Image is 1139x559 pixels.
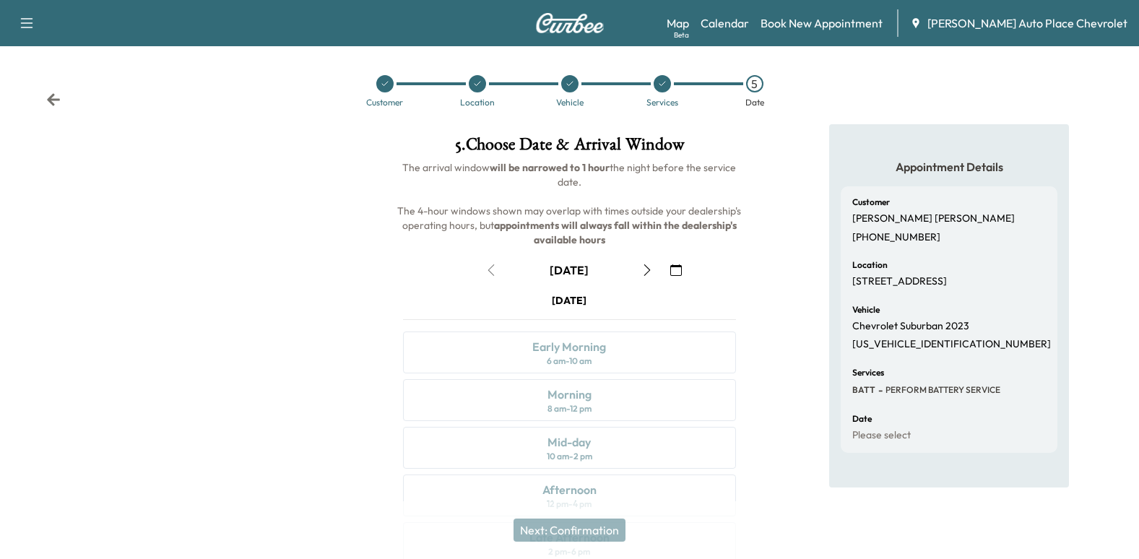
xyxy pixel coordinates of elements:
[852,198,890,207] h6: Customer
[852,384,875,396] span: BATT
[852,261,888,269] h6: Location
[875,383,883,397] span: -
[927,14,1127,32] span: [PERSON_NAME] Auto Place Chevrolet
[556,98,584,107] div: Vehicle
[391,136,748,160] h1: 5 . Choose Date & Arrival Window
[460,98,495,107] div: Location
[852,275,947,288] p: [STREET_ADDRESS]
[490,161,610,174] b: will be narrowed to 1 hour
[746,75,763,92] div: 5
[745,98,764,107] div: Date
[852,415,872,423] h6: Date
[397,161,743,246] span: The arrival window the night before the service date. The 4-hour windows shown may overlap with t...
[883,384,1000,396] span: PERFORM BATTERY SERVICE
[761,14,883,32] a: Book New Appointment
[701,14,749,32] a: Calendar
[852,305,880,314] h6: Vehicle
[852,429,911,442] p: Please select
[852,338,1051,351] p: [US_VEHICLE_IDENTIFICATION_NUMBER]
[852,320,969,333] p: Chevrolet Suburban 2023
[552,293,586,308] div: [DATE]
[550,262,589,278] div: [DATE]
[852,212,1015,225] p: [PERSON_NAME] [PERSON_NAME]
[535,13,605,33] img: Curbee Logo
[667,14,689,32] a: MapBeta
[366,98,403,107] div: Customer
[852,368,884,377] h6: Services
[674,30,689,40] div: Beta
[494,219,739,246] b: appointments will always fall within the dealership's available hours
[46,92,61,107] div: Back
[852,231,940,244] p: [PHONE_NUMBER]
[841,159,1057,175] h5: Appointment Details
[646,98,678,107] div: Services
